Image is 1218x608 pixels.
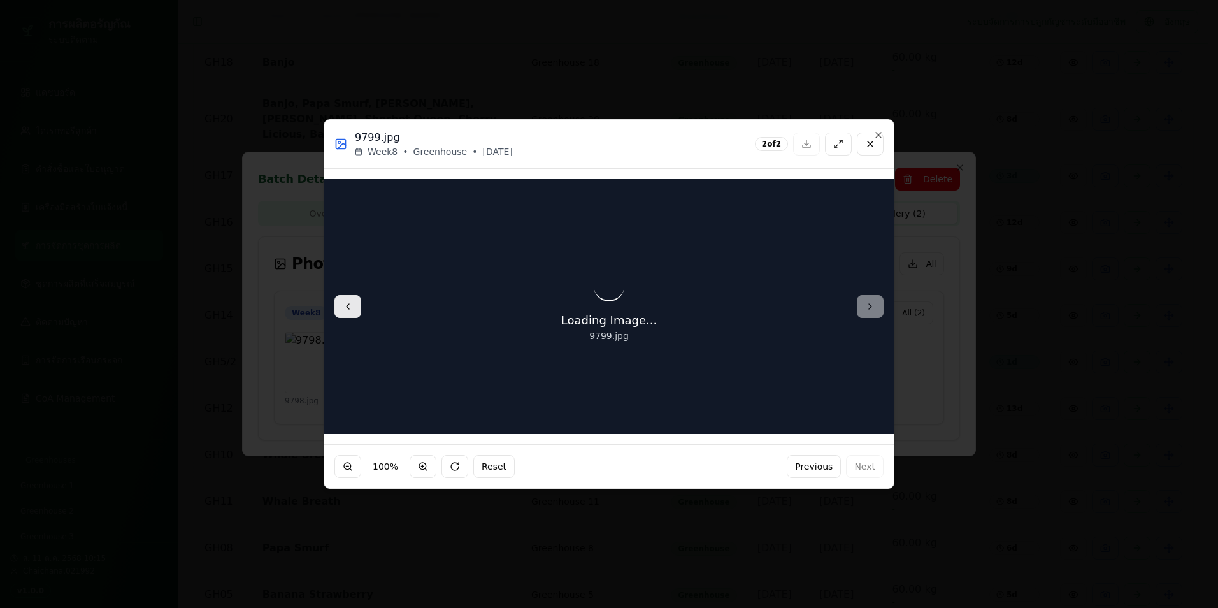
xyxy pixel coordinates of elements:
span: Week 8 [368,145,398,158]
span: Greenhouse [413,145,468,158]
h3: 9799.jpg [355,130,513,145]
span: [DATE] [482,145,512,158]
span: • [472,145,477,158]
span: 100 % [366,460,405,473]
div: Loading Image... [561,312,657,329]
span: • [403,145,408,158]
div: 9799.jpg [561,329,657,342]
div: 2 of 2 [755,137,788,151]
button: Reset [473,455,515,478]
button: Previous [787,455,841,478]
